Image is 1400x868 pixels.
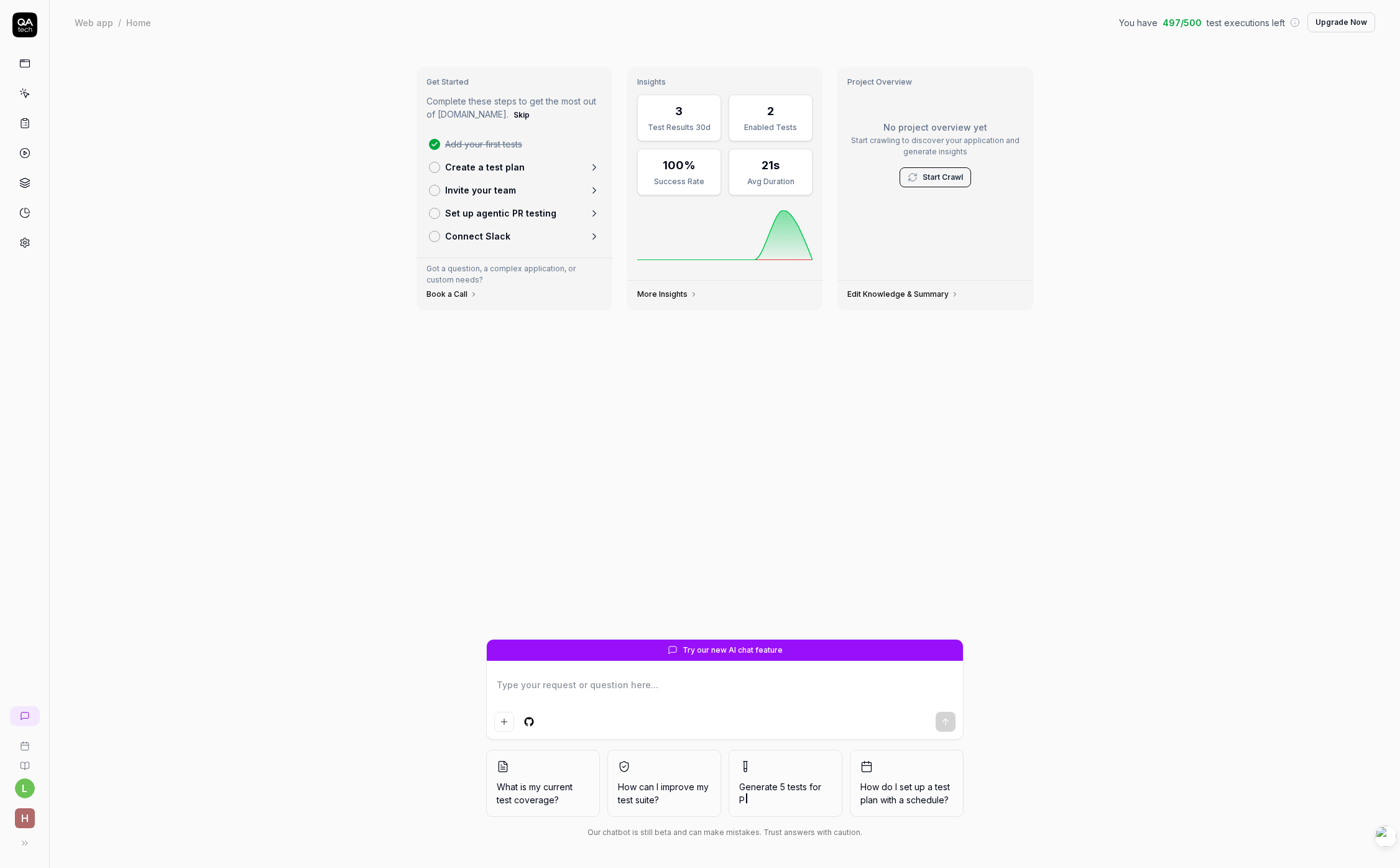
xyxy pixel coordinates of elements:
[486,827,964,838] div: Our chatbot is still beta and can make mistakes. Trust answers with caution.
[762,157,780,174] div: 21s
[15,808,35,828] span: h
[424,179,605,202] a: Invite your team
[847,289,959,299] a: Edit Knowledge & Summary
[1307,12,1375,32] button: Upgrade Now
[737,122,804,133] div: Enabled Tests
[445,161,525,174] p: Create a test plan
[739,795,745,805] span: P
[637,289,698,299] a: More Insights
[637,77,813,87] h3: Insights
[860,780,953,806] span: How do I set up a test plan with a schedule?
[5,751,44,771] a: Documentation
[494,712,514,732] button: Add attachment
[424,202,605,225] a: Set up agentic PR testing
[445,184,516,197] p: Invite your team
[847,121,1023,134] p: No project overview yet
[424,156,605,179] a: Create a test plan
[1207,16,1285,29] span: test executions left
[645,122,713,133] div: Test Results 30d
[737,176,804,187] div: Avg Duration
[618,780,711,806] span: How can I improve my test suite?
[426,263,602,286] p: Got a question, a complex application, or custom needs?
[445,207,556,220] p: Set up agentic PR testing
[511,108,532,123] button: Skip
[424,225,605,248] a: Connect Slack
[729,750,842,817] button: Generate 5 tests forP
[426,289,477,299] a: Book a Call
[847,135,1023,157] p: Start crawling to discover your application and generate insights
[75,16,113,29] div: Web app
[15,778,35,798] button: l
[426,77,602,87] h3: Get Started
[1163,16,1202,29] span: 497 / 500
[645,176,713,187] div: Success Rate
[426,95,602,123] p: Complete these steps to get the most out of [DOMAIN_NAME].
[739,780,832,806] span: Generate 5 tests for
[923,172,963,183] a: Start Crawl
[486,750,600,817] button: What is my current test coverage?
[118,16,121,29] div: /
[5,731,44,751] a: Book a call with us
[850,750,964,817] button: How do I set up a test plan with a schedule?
[767,103,774,119] div: 2
[607,750,721,817] button: How can I improve my test suite?
[663,157,696,174] div: 100%
[1119,16,1158,29] span: You have
[497,780,589,806] span: What is my current test coverage?
[126,16,151,29] div: Home
[847,77,1023,87] h3: Project Overview
[10,706,40,726] a: New conversation
[675,103,683,119] div: 3
[683,645,783,656] span: Try our new AI chat feature
[5,798,44,831] button: h
[445,230,510,243] p: Connect Slack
